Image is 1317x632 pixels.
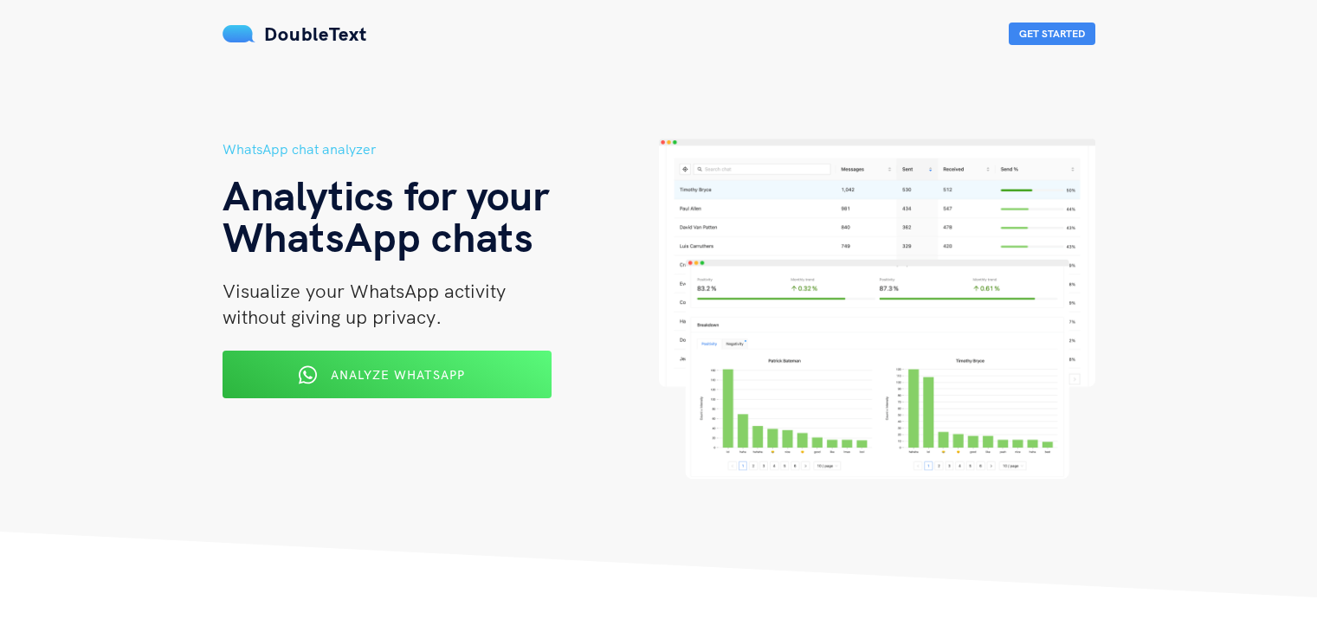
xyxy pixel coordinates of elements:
[223,210,533,262] span: WhatsApp chats
[264,22,367,46] span: DoubleText
[223,305,442,329] span: without giving up privacy.
[1009,23,1095,45] button: Get Started
[223,373,552,389] a: Analyze WhatsApp
[223,22,367,46] a: DoubleText
[223,169,549,221] span: Analytics for your
[223,25,255,42] img: mS3x8y1f88AAAAABJRU5ErkJggg==
[223,351,552,398] button: Analyze WhatsApp
[659,139,1095,479] img: hero
[223,139,659,160] h5: WhatsApp chat analyzer
[331,367,465,383] span: Analyze WhatsApp
[223,279,506,303] span: Visualize your WhatsApp activity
